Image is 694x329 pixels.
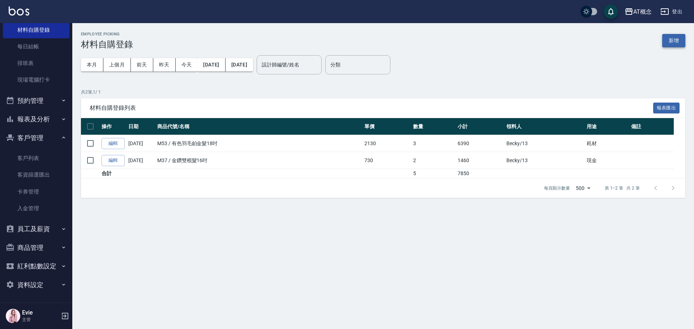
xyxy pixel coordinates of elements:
a: 現場電腦打卡 [3,72,69,88]
button: 今天 [176,58,198,72]
img: Logo [9,7,29,16]
th: 操作 [100,118,127,135]
a: 排班表 [3,55,69,72]
p: 主管 [22,316,59,323]
td: 耗材 [585,135,629,152]
div: 500 [573,178,593,198]
td: Becky /13 [505,152,585,169]
th: 領料人 [505,118,585,135]
td: 7850 [456,169,505,178]
td: 5 [411,169,456,178]
button: 報表及分析 [3,110,69,129]
td: 3 [411,135,456,152]
th: 用途 [585,118,629,135]
a: 入金管理 [3,200,69,217]
td: 730 [363,152,411,169]
h2: Employee Picking [81,32,133,36]
th: 數量 [411,118,456,135]
button: 員工及薪資 [3,220,69,238]
th: 商品代號/名稱 [155,118,363,135]
button: 資料設定 [3,276,69,294]
th: 小計 [456,118,505,135]
button: AT概念 [622,4,655,19]
a: 新增 [662,37,685,44]
a: 材料自購登錄 [3,22,69,38]
td: [DATE] [127,152,155,169]
td: 合計 [100,169,127,178]
th: 備註 [629,118,674,135]
div: AT概念 [633,7,652,16]
td: [DATE] [127,135,155,152]
td: 2130 [363,135,411,152]
button: [DATE] [197,58,225,72]
button: 預約管理 [3,91,69,110]
p: 每頁顯示數量 [544,185,570,191]
td: 現金 [585,152,629,169]
a: 報表匯出 [653,104,680,111]
a: 客戶列表 [3,150,69,166]
a: 每日結帳 [3,38,69,55]
td: Becky /13 [505,135,585,152]
th: 單價 [363,118,411,135]
button: save [604,4,618,19]
button: 本月 [81,58,103,72]
td: M53 / 有色羽毛鉑金髮18吋 [155,135,363,152]
td: 2 [411,152,456,169]
button: 登出 [657,5,685,18]
button: 客戶管理 [3,129,69,147]
button: 商品管理 [3,238,69,257]
button: 昨天 [153,58,176,72]
button: 報表匯出 [653,103,680,114]
button: [DATE] [226,58,253,72]
a: 編輯 [102,138,125,149]
button: 紅利點數設定 [3,257,69,276]
td: 1460 [456,152,505,169]
th: 日期 [127,118,155,135]
a: 卡券管理 [3,183,69,200]
a: 客資篩選匯出 [3,166,69,183]
p: 共 2 筆, 1 / 1 [81,89,685,95]
img: Person [6,309,20,323]
p: 第 1–2 筆 共 2 筆 [605,185,640,191]
span: 材料自購登錄列表 [90,104,653,112]
button: 上個月 [103,58,131,72]
h5: Evie [22,309,59,316]
button: 新增 [662,34,685,47]
td: M37 / 金鑽雙棍髮16吋 [155,152,363,169]
button: 前天 [131,58,153,72]
h3: 材料自購登錄 [81,39,133,49]
a: 編輯 [102,155,125,166]
td: 6390 [456,135,505,152]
